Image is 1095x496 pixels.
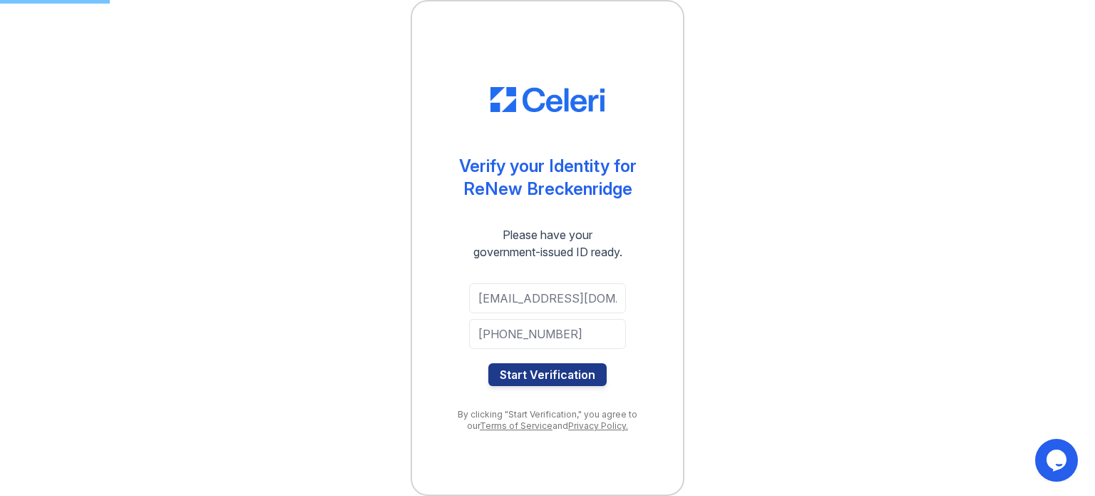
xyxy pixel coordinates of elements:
div: By clicking "Start Verification," you agree to our and [441,409,654,432]
div: Verify your Identity for ReNew Breckenridge [459,155,637,201]
img: CE_Logo_Blue-a8612792a0a2168367f1c8372b55b34899dd931a85d93a1a3d3e32e68fde9ad4.png [490,87,605,113]
input: Email [469,283,626,313]
input: Phone [469,319,626,349]
div: Please have your government-issued ID ready. [448,226,648,260]
a: Privacy Policy. [568,420,628,431]
button: Start Verification [488,363,607,386]
iframe: chat widget [1035,439,1081,482]
a: Terms of Service [480,420,552,431]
